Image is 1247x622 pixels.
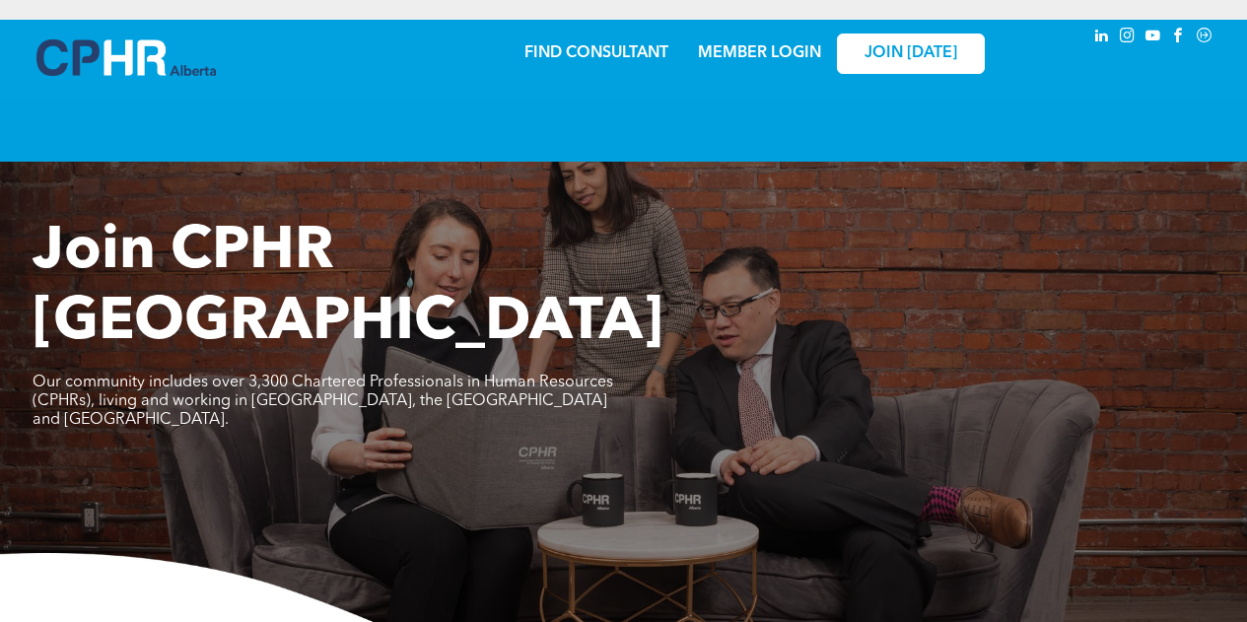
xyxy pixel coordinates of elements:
a: FIND CONSULTANT [524,45,668,61]
span: JOIN [DATE] [865,44,957,63]
a: MEMBER LOGIN [698,45,821,61]
span: Join CPHR [GEOGRAPHIC_DATA] [33,223,663,353]
span: Our community includes over 3,300 Chartered Professionals in Human Resources (CPHRs), living and ... [33,375,613,428]
a: Social network [1194,25,1215,51]
a: youtube [1143,25,1164,51]
a: JOIN [DATE] [837,34,985,74]
a: linkedin [1091,25,1113,51]
a: facebook [1168,25,1190,51]
img: A blue and white logo for cp alberta [36,39,216,76]
a: instagram [1117,25,1139,51]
